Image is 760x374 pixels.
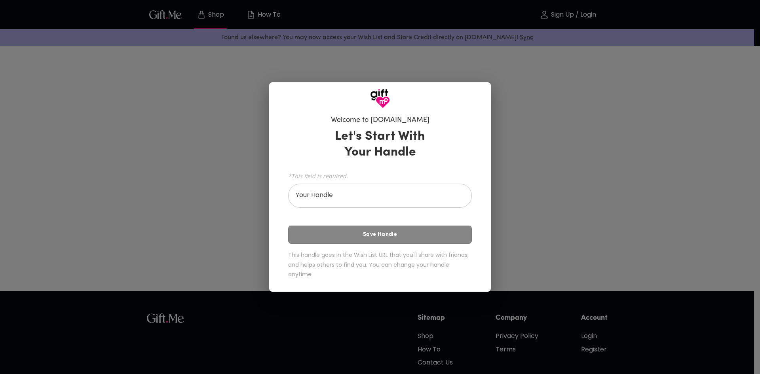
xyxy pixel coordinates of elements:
[288,186,463,208] input: Your Handle
[331,116,429,125] h6: Welcome to [DOMAIN_NAME]
[370,89,390,108] img: GiftMe Logo
[325,129,435,160] h3: Let's Start With Your Handle
[288,172,472,180] span: *This field is required.
[288,250,472,279] h6: This handle goes in the Wish List URL that you'll share with friends, and helps others to find yo...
